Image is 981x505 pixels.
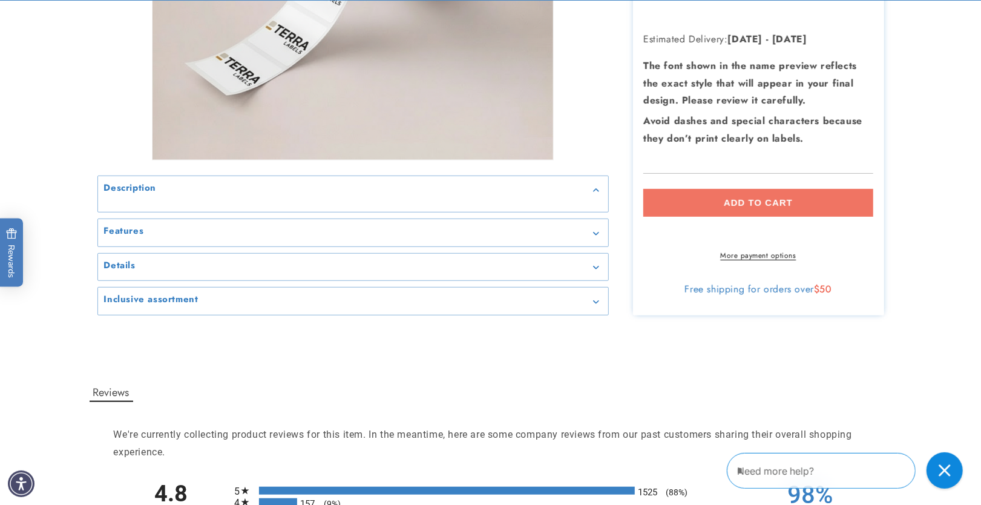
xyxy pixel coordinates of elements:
span: 5 [235,486,251,497]
span: Rewards [6,228,18,279]
strong: [DATE] [772,32,807,46]
summary: Features [98,219,608,246]
strong: - [766,32,769,46]
p: Estimated Delivery: [643,31,873,48]
li: 1525 5-star reviews, 88% of total reviews [235,487,747,495]
span: 4.8 [114,483,229,505]
div: Accessibility Menu [8,470,34,497]
button: Reviews [90,384,133,402]
h2: Features [104,225,144,237]
summary: Inclusive assortment [98,288,608,315]
summary: Details [98,254,608,281]
h2: Description [104,182,157,194]
span: (88%) [660,487,687,497]
span: 50 [819,282,832,295]
span: 1525 [638,487,657,498]
strong: The font shown in the name preview reflects the exact style that will appear in your final design... [643,59,857,108]
summary: Description [98,176,608,203]
h2: Details [104,260,136,272]
strong: Avoid dashes and special characters because they don’t print clearly on labels. [643,114,862,145]
a: More payment options [643,249,873,260]
h2: Inclusive assortment [104,294,198,306]
strong: [DATE] [727,32,763,46]
span: $ [814,282,820,295]
p: We're currently collecting product reviews for this item. In the meantime, here are some company ... [114,426,868,461]
div: Free shipping for orders over [643,283,873,295]
iframe: Gorgias Floating Chat [727,448,969,493]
